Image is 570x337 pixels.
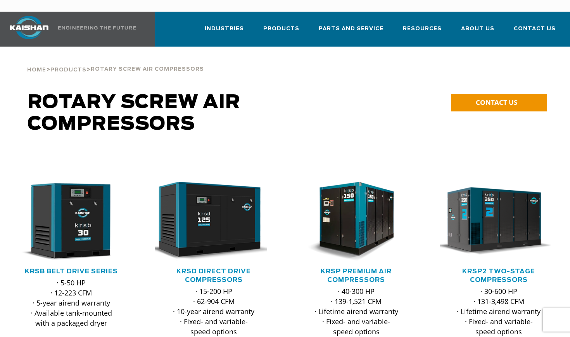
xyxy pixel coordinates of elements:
a: Products [50,66,86,73]
a: Home [27,66,46,73]
div: krsb30 [12,182,130,261]
a: Resources [403,19,442,45]
span: Rotary Screw Air Compressors [91,67,204,72]
span: Contact Us [514,24,556,33]
span: About Us [461,24,494,33]
span: Home [27,68,46,73]
img: Engineering the future [58,26,136,30]
a: About Us [461,19,494,45]
a: KRSB Belt Drive Series [25,268,118,274]
a: KRSP Premium Air Compressors [321,268,392,283]
span: Industries [205,24,244,33]
img: krsb30 [7,182,124,261]
span: Rotary Screw Air Compressors [28,93,240,134]
img: krsd125 [149,182,267,261]
p: · 15-200 HP · 62-904 CFM · 10-year airend warranty · Fixed- and variable-speed options [171,286,257,337]
a: KRSP2 Two-Stage Compressors [462,268,535,283]
img: krsp150 [292,182,409,261]
span: CONTACT US [476,98,517,107]
a: Industries [205,19,244,45]
a: CONTACT US [451,94,547,111]
span: Resources [403,24,442,33]
a: Products [263,19,299,45]
span: Products [50,68,86,73]
p: · 40-300 HP · 139-1,521 CFM · Lifetime airend warranty · Fixed- and variable-speed options [313,286,400,337]
span: Parts and Service [319,24,383,33]
a: Contact Us [514,19,556,45]
div: krsd125 [155,182,273,261]
a: Parts and Service [319,19,383,45]
div: krsp150 [297,182,415,261]
span: Products [263,24,299,33]
div: krsp350 [440,182,558,261]
p: · 30-600 HP · 131-3,498 CFM · Lifetime airend warranty · Fixed- and variable-speed options [456,286,542,337]
img: krsp350 [434,182,552,261]
a: KRSD Direct Drive Compressors [176,268,251,283]
div: > > [27,47,204,76]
